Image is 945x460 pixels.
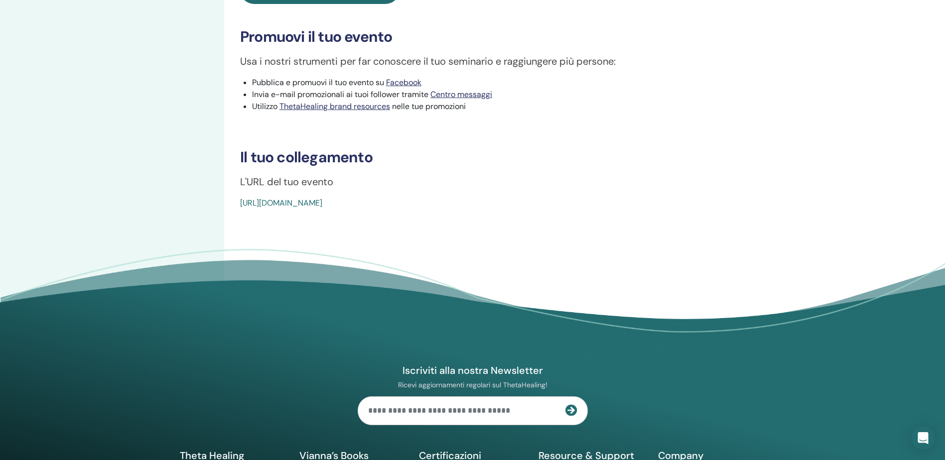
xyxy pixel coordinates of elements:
[240,54,838,69] p: Usa i nostri strumenti per far conoscere il tuo seminario e raggiungere più persone:
[240,198,322,208] a: [URL][DOMAIN_NAME]
[279,101,390,112] a: ThetaHealing brand resources
[240,174,838,189] p: L'URL del tuo evento
[386,77,421,88] a: Facebook
[252,89,838,101] li: Invia e-mail promozionali ai tuoi follower tramite
[240,148,838,166] h3: Il tuo collegamento
[358,364,588,377] h4: Iscriviti alla nostra Newsletter
[252,77,838,89] li: Pubblica e promuovi il tuo evento su
[240,28,838,46] h3: Promuovi il tuo evento
[252,101,838,113] li: Utilizzo nelle tue promozioni
[430,89,492,100] a: Centro messaggi
[358,380,588,389] p: Ricevi aggiornamenti regolari sul ThetaHealing!
[911,426,935,450] div: Open Intercom Messenger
